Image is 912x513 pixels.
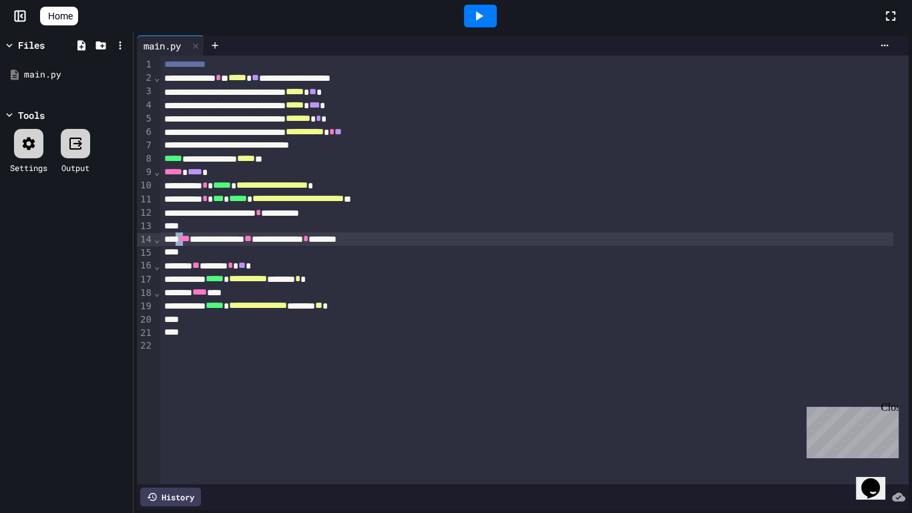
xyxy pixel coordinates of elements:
div: 2 [137,71,154,85]
div: 17 [137,273,154,287]
div: 12 [137,206,154,220]
div: 9 [137,166,154,179]
div: 11 [137,193,154,206]
div: 20 [137,313,154,327]
div: 3 [137,85,154,98]
div: 1 [137,58,154,71]
iframe: chat widget [856,460,899,500]
div: main.py [137,39,188,53]
div: 18 [137,287,154,300]
div: History [140,488,201,506]
a: Home [40,7,78,25]
span: Fold line [154,261,160,271]
div: main.py [137,35,204,55]
span: Fold line [154,287,160,298]
span: Fold line [154,72,160,83]
div: 16 [137,259,154,273]
div: 5 [137,112,154,126]
div: 22 [137,339,154,353]
div: 13 [137,220,154,233]
span: Home [48,9,73,23]
div: 8 [137,152,154,166]
div: Files [18,38,45,52]
div: 4 [137,99,154,112]
div: 7 [137,139,154,152]
div: 21 [137,327,154,340]
div: 19 [137,300,154,313]
div: 10 [137,179,154,192]
div: Settings [10,162,47,174]
div: Chat with us now!Close [5,5,92,85]
div: Output [61,162,89,174]
div: 6 [137,126,154,139]
iframe: chat widget [801,401,899,458]
div: 15 [137,246,154,260]
div: main.py [24,68,128,81]
span: Fold line [154,166,160,177]
div: 14 [137,233,154,246]
span: Fold line [154,234,160,244]
div: Tools [18,108,45,122]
